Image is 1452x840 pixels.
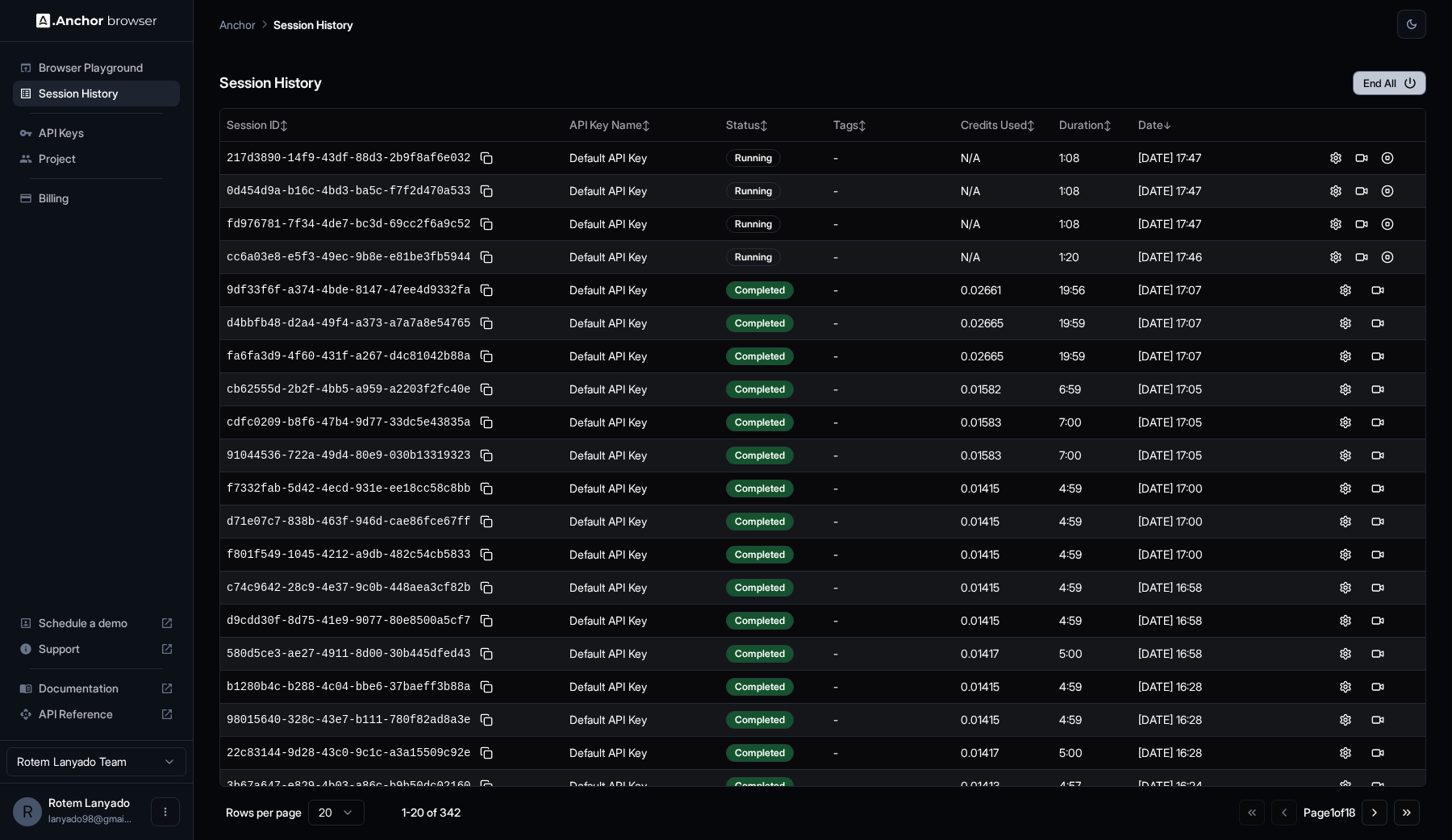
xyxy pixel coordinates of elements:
[227,216,470,232] span: fd976781-7f34-4de7-bc3d-69cc2f6a9c52
[833,117,948,133] div: Tags
[227,679,470,695] span: b1280b4c-b288-4c04-bbe6-37baeff3b88a
[1059,646,1125,662] div: 5:00
[1138,381,1291,397] div: [DATE] 17:05
[726,281,794,299] div: Completed
[726,380,794,398] div: Completed
[1059,150,1125,166] div: 1:08
[726,513,794,530] div: Completed
[833,183,948,199] div: -
[833,216,948,232] div: -
[961,646,1045,662] div: 0.01417
[39,125,173,141] span: API Keys
[961,480,1045,497] div: 0.01415
[833,745,948,761] div: -
[1138,249,1291,265] div: [DATE] 17:46
[227,480,470,497] span: f7332fab-5d42-4ecd-931e-ee18cc58c8bb
[1027,119,1035,131] span: ↕
[39,190,173,206] span: Billing
[1138,348,1291,364] div: [DATE] 17:07
[48,813,131,825] span: lanyado98@gmail.com
[833,547,948,563] div: -
[563,505,720,538] td: Default API Key
[961,547,1045,563] div: 0.01415
[726,117,821,133] div: Status
[961,679,1045,695] div: 0.01415
[1138,480,1291,497] div: [DATE] 17:00
[563,637,720,670] td: Default API Key
[833,282,948,298] div: -
[39,680,154,697] span: Documentation
[1138,514,1291,530] div: [DATE] 17:00
[13,701,180,727] div: API Reference
[1138,183,1291,199] div: [DATE] 17:47
[1059,249,1125,265] div: 1:20
[1353,71,1426,95] button: End All
[833,480,948,497] div: -
[726,546,794,563] div: Completed
[563,372,720,405] td: Default API Key
[36,13,157,28] img: Anchor Logo
[726,414,794,431] div: Completed
[227,778,470,794] span: 3b67a647-e829-4b03-a86c-b9b50dc02160
[726,480,794,497] div: Completed
[227,315,470,331] span: d4bbfb48-d2a4-49f4-a373-a7a7a8e54765
[13,185,180,211] div: Billing
[961,712,1045,728] div: 0.01415
[227,447,470,464] span: 91044536-722a-49d4-80e9-030b13319323
[13,146,180,172] div: Project
[833,381,948,397] div: -
[833,580,948,596] div: -
[1138,150,1291,166] div: [DATE] 17:47
[227,117,557,133] div: Session ID
[833,348,948,364] div: -
[833,514,948,530] div: -
[961,778,1045,794] div: 0.01413
[1059,679,1125,695] div: 4:59
[726,314,794,332] div: Completed
[1059,547,1125,563] div: 4:59
[1138,447,1291,464] div: [DATE] 17:05
[833,447,948,464] div: -
[833,150,948,166] div: -
[563,769,720,802] td: Default API Key
[563,472,720,505] td: Default API Key
[1059,117,1125,133] div: Duration
[1059,348,1125,364] div: 19:59
[726,711,794,729] div: Completed
[219,15,353,33] nav: breadcrumb
[726,347,794,365] div: Completed
[227,249,470,265] span: cc6a03e8-e5f3-49ec-9b8e-e81be3fb5944
[563,571,720,604] td: Default API Key
[726,447,794,464] div: Completed
[1059,778,1125,794] div: 4:57
[1138,315,1291,331] div: [DATE] 17:07
[726,248,781,266] div: Running
[227,712,470,728] span: 98015640-328c-43e7-b111-780f82ad8a3e
[1138,580,1291,596] div: [DATE] 16:58
[1059,580,1125,596] div: 4:59
[563,604,720,637] td: Default API Key
[961,315,1045,331] div: 0.02665
[39,60,173,76] span: Browser Playground
[833,646,948,662] div: -
[1059,315,1125,331] div: 19:59
[961,414,1045,430] div: 0.01583
[961,514,1045,530] div: 0.01415
[726,645,794,663] div: Completed
[273,16,353,33] p: Session History
[563,538,720,571] td: Default API Key
[227,381,470,397] span: cb62555d-2b2f-4bb5-a959-a2203f2fc40e
[227,646,470,662] span: 580d5ce3-ae27-4911-8d00-30b445dfed43
[563,405,720,439] td: Default API Key
[1138,745,1291,761] div: [DATE] 16:28
[39,151,173,167] span: Project
[1138,216,1291,232] div: [DATE] 17:47
[563,736,720,769] td: Default API Key
[726,744,794,762] div: Completed
[1104,119,1112,131] span: ↕
[833,249,948,265] div: -
[563,174,720,207] td: Default API Key
[563,439,720,472] td: Default API Key
[961,381,1045,397] div: 0.01582
[726,612,794,630] div: Completed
